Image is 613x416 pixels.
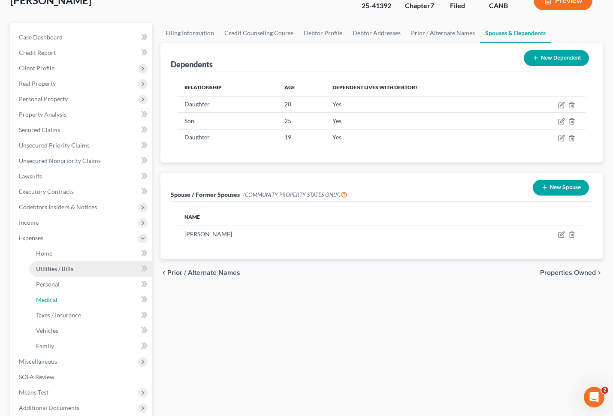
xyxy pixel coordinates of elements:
[29,277,152,292] a: Personal
[596,269,603,276] i: chevron_right
[405,1,436,11] div: Chapter
[19,358,57,365] span: Miscellaneous
[36,265,73,272] span: Utilities / Bills
[178,79,278,96] th: Relationship
[540,269,596,276] span: Properties Owned
[19,33,63,41] span: Case Dashboard
[178,113,278,129] td: Son
[36,280,60,288] span: Personal
[160,23,219,43] a: Filing Information
[19,142,90,149] span: Unsecured Priority Claims
[278,79,326,96] th: Age
[12,184,152,199] a: Executory Contracts
[450,1,475,11] div: Filed
[12,153,152,169] a: Unsecured Nonpriority Claims
[19,234,43,241] span: Expenses
[29,246,152,261] a: Home
[19,95,68,102] span: Personal Property
[12,169,152,184] a: Lawsuits
[326,113,519,129] td: Yes
[489,1,520,11] div: CANB
[29,323,152,338] a: Vehicles
[178,226,439,242] td: [PERSON_NAME]
[19,126,60,133] span: Secured Claims
[160,269,167,276] i: chevron_left
[347,23,406,43] a: Debtor Addresses
[29,261,152,277] a: Utilities / Bills
[326,79,519,96] th: Dependent lives with debtor?
[362,1,391,11] div: 25-41392
[178,208,439,226] th: Name
[12,369,152,385] a: SOFA Review
[278,129,326,145] td: 19
[160,269,240,276] button: chevron_left Prior / Alternate Names
[167,269,240,276] span: Prior / Alternate Names
[171,191,240,198] span: Spouse / Former Spouses
[524,50,589,66] button: New Dependent
[326,96,519,112] td: Yes
[19,188,74,195] span: Executory Contracts
[430,1,434,9] span: 7
[299,23,347,43] a: Debtor Profile
[12,138,152,153] a: Unsecured Priority Claims
[36,311,81,319] span: Taxes / Insurance
[533,180,589,196] button: New Spouse
[406,23,480,43] a: Prior / Alternate Names
[219,23,299,43] a: Credit Counseling Course
[29,292,152,307] a: Medical
[29,338,152,354] a: Family
[19,64,54,72] span: Client Profile
[36,327,58,334] span: Vehicles
[19,49,56,56] span: Credit Report
[12,122,152,138] a: Secured Claims
[278,96,326,112] td: 28
[480,23,551,43] a: Spouses & Dependents
[19,172,42,180] span: Lawsuits
[19,157,101,164] span: Unsecured Nonpriority Claims
[19,111,66,118] span: Property Analysis
[19,389,48,396] span: Means Test
[12,30,152,45] a: Case Dashboard
[540,269,603,276] button: Properties Owned chevron_right
[19,219,39,226] span: Income
[36,296,57,303] span: Medical
[243,191,347,198] span: (COMMUNITY PROPERTY STATES ONLY)
[171,59,213,69] div: Dependents
[12,45,152,60] a: Credit Report
[19,203,97,211] span: Codebtors Insiders & Notices
[19,373,54,380] span: SOFA Review
[12,107,152,122] a: Property Analysis
[178,129,278,145] td: Daughter
[278,113,326,129] td: 25
[36,250,52,257] span: Home
[19,80,56,87] span: Real Property
[601,387,608,394] span: 2
[36,342,54,350] span: Family
[584,387,604,407] iframe: Intercom live chat
[19,404,79,411] span: Additional Documents
[178,96,278,112] td: Daughter
[29,307,152,323] a: Taxes / Insurance
[326,129,519,145] td: Yes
